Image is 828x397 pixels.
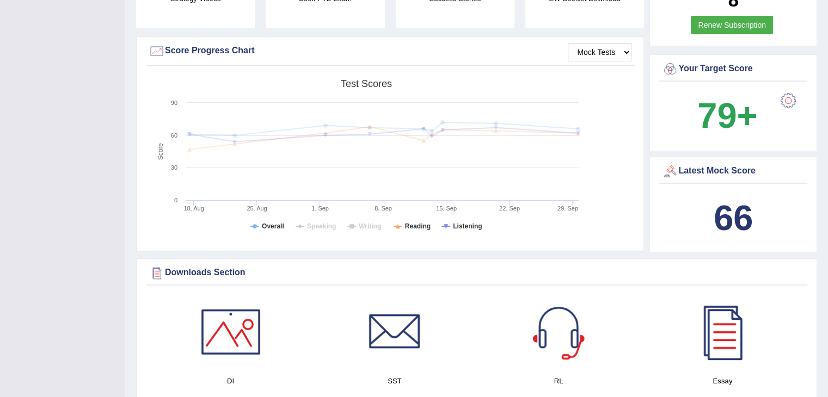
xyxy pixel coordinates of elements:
[405,222,431,230] tspan: Reading
[557,205,578,212] tspan: 29. Sep
[318,375,471,387] h4: SST
[262,222,284,230] tspan: Overall
[183,205,204,212] tspan: 18. Aug
[662,61,805,77] div: Your Target Score
[375,205,392,212] tspan: 8. Sep
[174,197,177,203] text: 0
[499,205,520,212] tspan: 22. Sep
[311,205,329,212] tspan: 1. Sep
[247,205,267,212] tspan: 25. Aug
[359,222,381,230] tspan: Writing
[453,222,482,230] tspan: Listening
[714,198,753,238] b: 66
[171,100,177,106] text: 90
[646,375,799,387] h4: Essay
[662,163,805,179] div: Latest Mock Score
[149,265,805,281] div: Downloads Section
[436,205,457,212] tspan: 15. Sep
[149,43,631,59] div: Score Progress Chart
[157,143,164,160] tspan: Score
[697,96,757,135] b: 79+
[307,222,336,230] tspan: Speaking
[171,132,177,139] text: 60
[154,375,307,387] h4: DI
[341,78,392,89] tspan: Test scores
[171,164,177,171] text: 30
[482,375,635,387] h4: RL
[691,16,773,34] a: Renew Subscription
